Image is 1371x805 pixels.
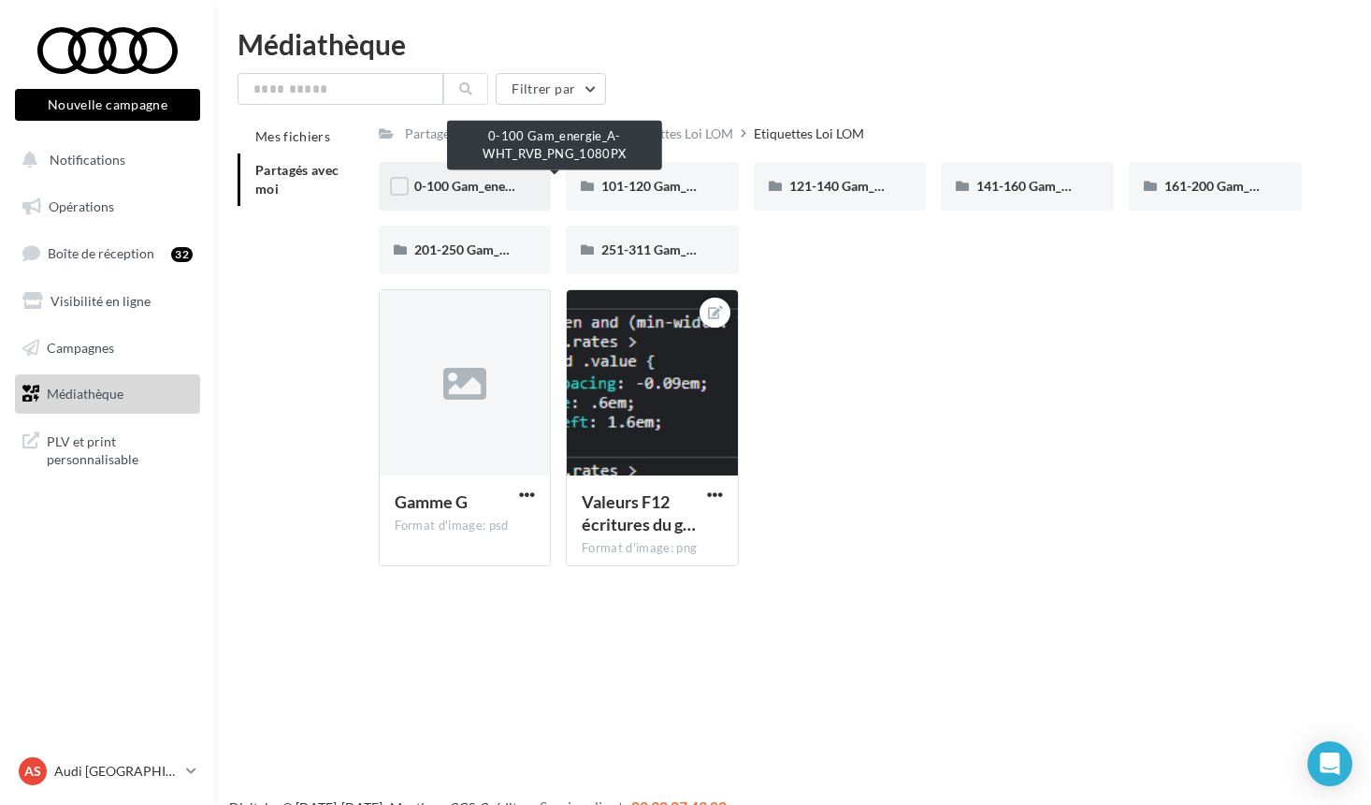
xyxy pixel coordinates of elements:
[601,241,900,257] span: 251-311 Gam_energie_G-WHT_RVB_PNG_1080PX
[255,128,330,144] span: Mes fichiers
[395,518,536,534] div: Format d'image: psd
[47,429,193,469] span: PLV et print personnalisable
[447,120,662,169] div: 0-100 Gam_energie_A-WHT_RVB_PNG_1080PX
[582,491,696,534] span: Valeurs F12 écritures du générateur étiquettes CO2
[11,421,204,476] a: PLV et print personnalisable
[496,73,606,105] button: Filtrer par
[395,491,468,512] span: Gamme G
[11,329,204,368] a: Campagnes
[48,245,154,261] span: Boîte de réception
[405,124,510,143] div: Partagés avec moi
[414,178,698,194] span: 0-100 Gam_energie_A-WHT_RVB_PNG_1080PX
[414,241,711,257] span: 201-250 Gam_energie_F-WHT_RVB_PNG_1080PX
[11,374,204,414] a: Médiathèque
[47,339,114,355] span: Campagnes
[11,282,204,321] a: Visibilité en ligne
[789,178,1086,194] span: 121-140 Gam_energie_C-WHT_RVB_PNG_1080PX
[11,233,204,273] a: Boîte de réception32
[51,293,151,309] span: Visibilité en ligne
[976,178,1275,194] span: 141-160 Gam_energie_D-WHT_RVB_PNG_1080PX
[1307,741,1352,786] div: Open Intercom Messenger
[15,754,200,789] a: AS Audi [GEOGRAPHIC_DATA]
[49,198,114,214] span: Opérations
[15,89,200,121] button: Nouvelle campagne
[11,187,204,227] a: Opérations
[623,124,733,143] div: Etiquettes Loi LOM
[238,30,1349,58] div: Médiathèque
[50,152,125,168] span: Notifications
[11,140,196,180] button: Notifications
[582,540,723,557] div: Format d'image: png
[171,247,193,262] div: 32
[54,762,179,781] p: Audi [GEOGRAPHIC_DATA]
[24,762,41,781] span: AS
[255,162,339,197] span: Partagés avec moi
[47,386,123,402] span: Médiathèque
[754,124,864,143] div: Etiquettes Loi LOM
[601,178,899,194] span: 101-120 Gam_energie_B-WHT_RVB_PNG_1080PX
